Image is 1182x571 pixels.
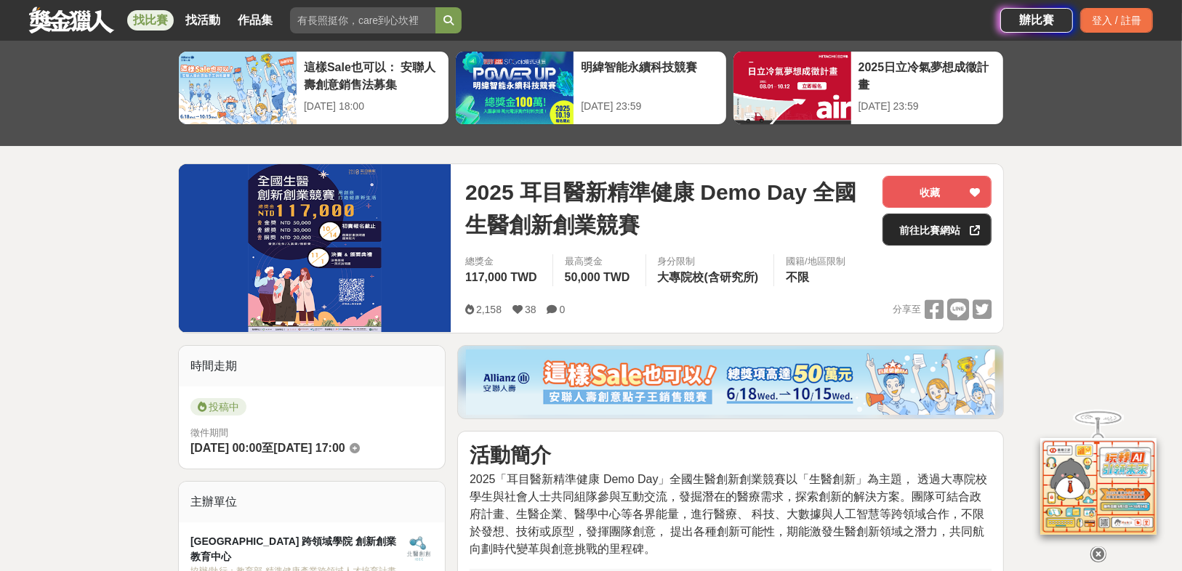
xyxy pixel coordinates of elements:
a: 前往比賽網站 [883,214,992,246]
span: 總獎金 [465,254,541,269]
input: 有長照挺你，care到心坎裡！青春出手，拍出照顧 影音徵件活動 [290,7,435,33]
span: [DATE] 00:00 [190,442,262,454]
a: 作品集 [232,10,278,31]
span: 117,000 TWD [465,271,537,283]
div: 主辦單位 [179,482,445,522]
div: 這樣Sale也可以： 安聯人壽創意銷售法募集 [304,59,441,92]
span: 最高獎金 [565,254,634,269]
a: 明緯智能永續科技競賽[DATE] 23:59 [455,51,726,125]
img: dcc59076-91c0-4acb-9c6b-a1d413182f46.png [466,349,995,415]
div: 2025日立冷氣夢想成徵計畫 [859,59,996,92]
div: [DATE] 18:00 [304,99,441,114]
a: 2025日立冷氣夢想成徵計畫[DATE] 23:59 [733,51,1004,125]
div: [GEOGRAPHIC_DATA] 跨領域學院 創新創業教育中心 [190,534,404,564]
a: 這樣Sale也可以： 安聯人壽創意銷售法募集[DATE] 18:00 [178,51,449,125]
div: 國籍/地區限制 [786,254,845,269]
button: 收藏 [883,176,992,208]
span: 大專院校(含研究所) [658,271,759,283]
span: 50,000 TWD [565,271,630,283]
div: [DATE] 23:59 [859,99,996,114]
span: 投稿中 [190,398,246,416]
strong: 活動簡介 [470,444,551,466]
div: 時間走期 [179,346,445,386]
div: 明緯智能永續科技競賽 [581,59,718,92]
div: 身分限制 [658,254,763,269]
div: 登入 / 註冊 [1080,8,1153,33]
span: 38 [525,304,536,315]
span: 0 [560,304,566,315]
div: [DATE] 23:59 [581,99,718,114]
span: 2025「耳目醫新精準健康 Demo Day」全國生醫創新創業競賽以「生醫創新」為主題， 透過大專院校學生與社會人士共同組隊參與互動交流，發掘潛在的醫療需求，探索創新的解決方案。團隊可結合政府計... [470,473,987,555]
span: 徵件期間 [190,427,228,438]
span: 2025 耳目醫新精準健康 Demo Day 全國生醫創新創業競賽 [465,176,871,241]
img: Cover Image [179,164,451,332]
a: 辦比賽 [1000,8,1073,33]
a: 找活動 [180,10,226,31]
span: 至 [262,442,273,454]
span: 2,158 [476,304,502,315]
a: 找比賽 [127,10,174,31]
span: 不限 [786,271,809,283]
span: [DATE] 17:00 [273,442,345,454]
img: d2146d9a-e6f6-4337-9592-8cefde37ba6b.png [1040,438,1157,535]
span: 分享至 [893,299,921,320]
